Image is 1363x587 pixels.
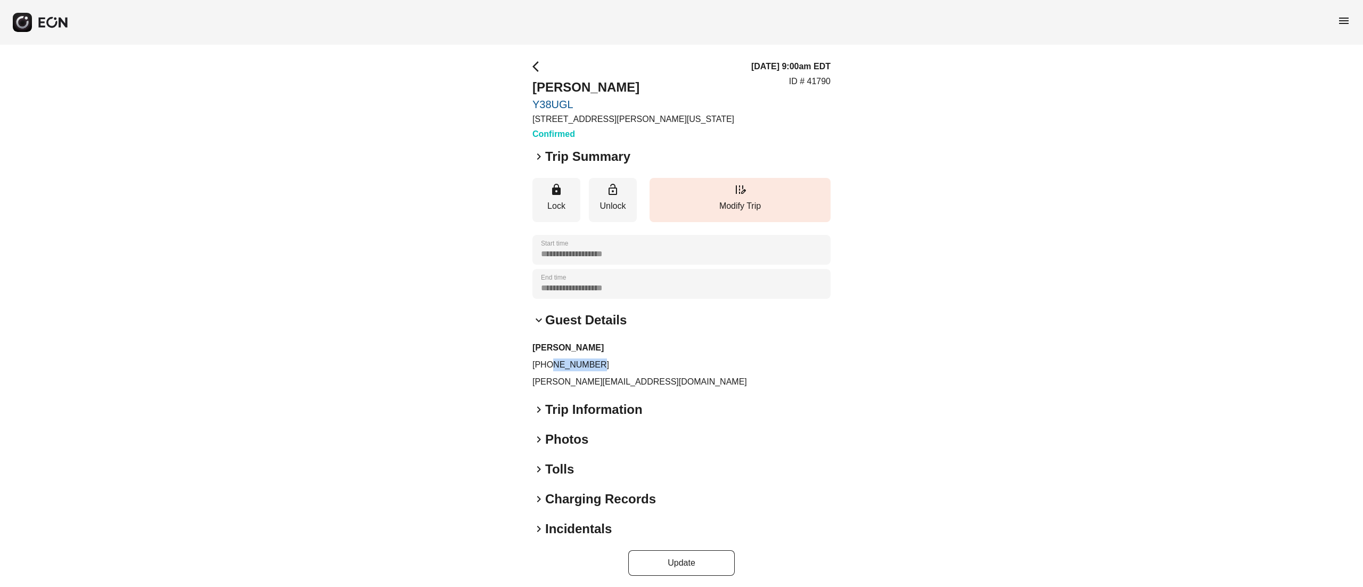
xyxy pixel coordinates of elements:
[532,463,545,476] span: keyboard_arrow_right
[1337,14,1350,27] span: menu
[734,183,746,196] span: edit_road
[594,200,631,213] p: Unlock
[628,550,735,576] button: Update
[532,150,545,163] span: keyboard_arrow_right
[532,79,734,96] h2: [PERSON_NAME]
[532,433,545,446] span: keyboard_arrow_right
[532,403,545,416] span: keyboard_arrow_right
[545,520,612,537] h2: Incidentals
[532,523,545,535] span: keyboard_arrow_right
[545,491,656,508] h2: Charging Records
[532,314,545,327] span: keyboard_arrow_down
[589,178,637,222] button: Unlock
[532,358,831,371] p: [PHONE_NUMBER]
[545,148,630,165] h2: Trip Summary
[532,341,831,354] h3: [PERSON_NAME]
[532,178,580,222] button: Lock
[538,200,575,213] p: Lock
[655,200,825,213] p: Modify Trip
[545,401,643,418] h2: Trip Information
[532,98,734,111] a: Y38UGL
[751,60,831,73] h3: [DATE] 9:00am EDT
[650,178,831,222] button: Modify Trip
[606,183,619,196] span: lock_open
[550,183,563,196] span: lock
[532,493,545,506] span: keyboard_arrow_right
[532,128,734,141] h3: Confirmed
[545,312,627,329] h2: Guest Details
[789,75,831,88] p: ID # 41790
[532,60,545,73] span: arrow_back_ios
[532,376,831,388] p: [PERSON_NAME][EMAIL_ADDRESS][DOMAIN_NAME]
[545,461,574,478] h2: Tolls
[545,431,588,448] h2: Photos
[532,113,734,126] p: [STREET_ADDRESS][PERSON_NAME][US_STATE]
